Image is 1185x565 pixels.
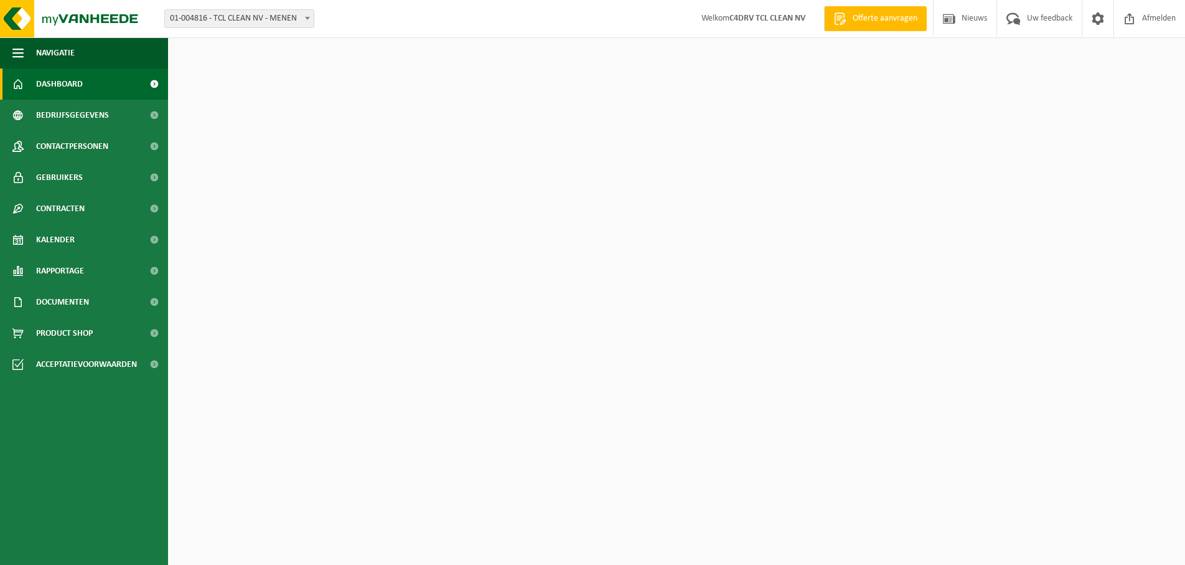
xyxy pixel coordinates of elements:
span: 01-004816 - TCL CLEAN NV - MENEN [165,10,314,27]
span: Contactpersonen [36,131,108,162]
span: Navigatie [36,37,75,69]
span: Contracten [36,193,85,224]
span: Rapportage [36,255,84,287]
span: 01-004816 - TCL CLEAN NV - MENEN [164,9,314,28]
strong: C4DRV TCL CLEAN NV [729,14,805,23]
span: Bedrijfsgegevens [36,100,109,131]
span: Offerte aanvragen [850,12,920,25]
span: Documenten [36,287,89,318]
span: Product Shop [36,318,93,349]
span: Dashboard [36,69,83,100]
span: Kalender [36,224,75,255]
span: Acceptatievoorwaarden [36,349,137,380]
span: Gebruikers [36,162,83,193]
a: Offerte aanvragen [824,6,927,31]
